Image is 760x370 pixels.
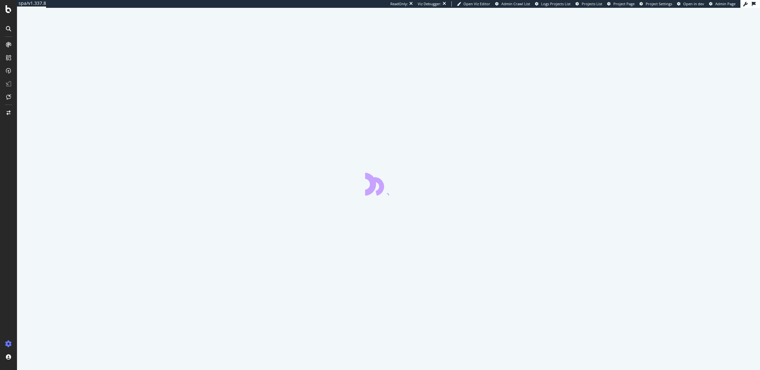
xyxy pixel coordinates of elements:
[677,1,704,7] a: Open in dev
[575,1,602,7] a: Projects List
[709,1,736,7] a: Admin Page
[495,1,530,7] a: Admin Crawl List
[607,1,635,7] a: Project Page
[541,1,571,6] span: Logs Projects List
[646,1,672,6] span: Project Settings
[715,1,736,6] span: Admin Page
[683,1,704,6] span: Open in dev
[418,1,441,7] div: Viz Debugger:
[613,1,635,6] span: Project Page
[390,1,408,7] div: ReadOnly:
[535,1,571,7] a: Logs Projects List
[582,1,602,6] span: Projects List
[463,1,490,6] span: Open Viz Editor
[501,1,530,6] span: Admin Crawl List
[457,1,490,7] a: Open Viz Editor
[365,172,412,196] div: animation
[639,1,672,7] a: Project Settings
